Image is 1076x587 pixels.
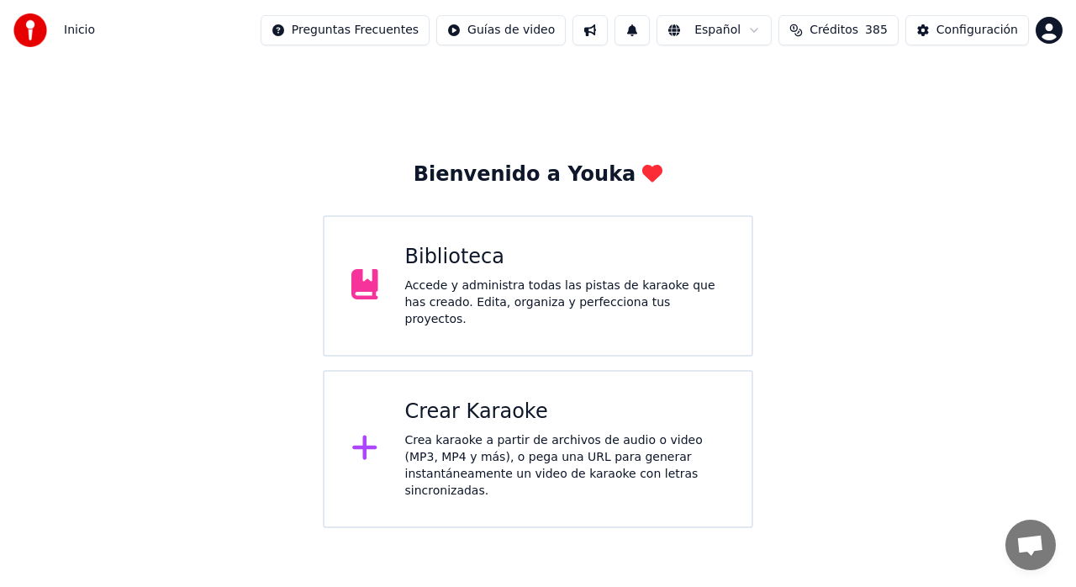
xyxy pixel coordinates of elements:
[13,13,47,47] img: youka
[261,15,430,45] button: Preguntas Frecuentes
[414,161,663,188] div: Bienvenido a Youka
[905,15,1029,45] button: Configuración
[64,22,95,39] span: Inicio
[865,22,888,39] span: 385
[405,244,725,271] div: Biblioteca
[1005,520,1056,570] a: Chat abierto
[405,399,725,426] div: Crear Karaoke
[936,22,1018,39] div: Configuración
[64,22,95,39] nav: breadcrumb
[436,15,566,45] button: Guías de video
[405,432,725,500] div: Crea karaoke a partir de archivos de audio o video (MP3, MP4 y más), o pega una URL para generar ...
[778,15,899,45] button: Créditos385
[405,278,725,328] div: Accede y administra todas las pistas de karaoke que has creado. Edita, organiza y perfecciona tus...
[810,22,858,39] span: Créditos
